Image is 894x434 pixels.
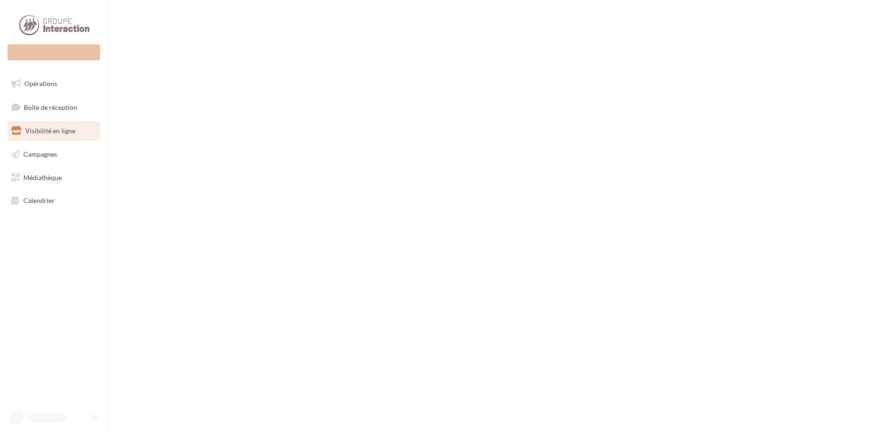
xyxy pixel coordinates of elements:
[6,168,102,188] a: Médiathèque
[25,127,75,135] span: Visibilité en ligne
[6,74,102,94] a: Opérations
[23,173,62,181] span: Médiathèque
[24,80,57,87] span: Opérations
[6,121,102,141] a: Visibilité en ligne
[6,191,102,210] a: Calendrier
[23,196,55,204] span: Calendrier
[6,97,102,117] a: Boîte de réception
[6,145,102,164] a: Campagnes
[23,150,57,158] span: Campagnes
[7,44,100,60] div: Nouvelle campagne
[24,103,77,111] span: Boîte de réception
